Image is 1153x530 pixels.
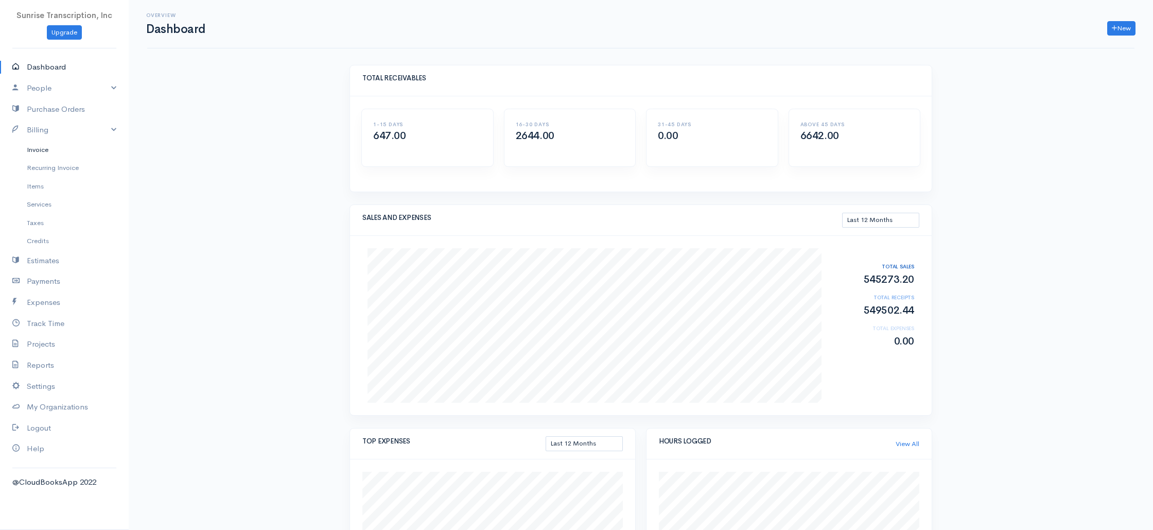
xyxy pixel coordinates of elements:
[47,25,82,40] a: Upgrade
[832,336,914,347] h2: 0.00
[832,274,914,285] h2: 545273.20
[146,23,205,36] h1: Dashboard
[1107,21,1135,36] a: New
[146,12,205,18] h6: Overview
[362,214,842,221] h5: SALES AND EXPENSES
[516,129,554,142] span: 2644.00
[832,326,914,331] h6: TOTAL EXPENSES
[832,295,914,300] h6: TOTAL RECEIPTS
[896,439,919,449] a: View All
[16,10,112,20] span: Sunrise Transcription, Inc
[832,305,914,316] h2: 549502.44
[800,129,839,142] span: 6642.00
[362,438,546,445] h5: TOP EXPENSES
[800,122,909,127] h6: ABOVE 45 DAYS
[658,129,678,142] span: 0.00
[516,122,624,127] h6: 16-30 DAYS
[12,476,116,488] div: @CloudBooksApp 2022
[362,75,919,82] h5: TOTAL RECEIVABLES
[832,264,914,269] h6: TOTAL SALES
[373,122,482,127] h6: 1-15 DAYS
[373,129,406,142] span: 647.00
[658,122,766,127] h6: 31-45 DAYS
[659,438,896,445] h5: HOURS LOGGED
